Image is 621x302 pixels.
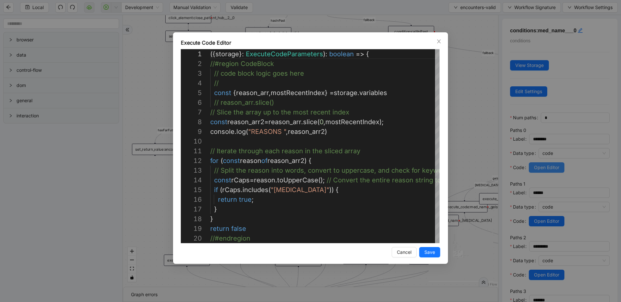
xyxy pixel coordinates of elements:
span: const [223,157,240,165]
div: 7 [181,107,202,117]
span: //#region CodeBlock [210,60,274,68]
span: storage [334,89,357,97]
span: Cancel [397,249,411,256]
span: includes [243,186,268,194]
span: => [356,50,364,58]
span: for [210,157,219,165]
span: 0 [320,118,323,126]
span: se, and check for keywords [367,167,452,174]
span: } [325,89,328,97]
span: close [436,39,441,44]
div: 1 [181,49,202,59]
span: . [301,118,303,126]
span: reason [254,176,275,184]
span: . [234,128,236,135]
div: 12 [181,156,202,166]
span: // reason_arr.slice() [214,99,274,106]
div: 16 [181,195,202,204]
span: . [275,176,277,184]
div: 8 [181,117,202,127]
span: reason [240,157,261,165]
div: 5 [181,88,202,98]
span: // Convert the entire reason string to uppercase [327,176,476,184]
span: console [210,128,234,135]
span: ( [317,118,320,126]
div: 15 [181,185,202,195]
textarea: Editor content;Press Alt+F1 for Accessibility Options. [210,49,211,59]
span: boolean [329,50,354,58]
span: reason_arr2 [227,118,264,126]
div: 3 [181,69,202,78]
span: true [239,196,252,203]
div: 20 [181,233,202,243]
span: reason_arr [268,118,301,126]
span: variables [359,89,387,97]
div: 14 [181,175,202,185]
span: ExecuteCodeParameters [246,50,323,58]
span: rCaps [222,186,241,194]
span: of [261,157,267,165]
div: 4 [181,78,202,88]
div: 13 [181,166,202,175]
span: storage [215,50,239,58]
span: // Iterate through each reason in the sliced array [210,147,360,155]
span: = [330,89,334,97]
span: , [269,89,271,97]
span: ({ [210,50,215,58]
span: "[MEDICAL_DATA]" [271,186,329,194]
span: // code block logic goes here [214,70,304,77]
span: } [214,205,217,213]
span: { [366,50,369,58]
span: const [210,118,227,126]
span: ); [379,118,384,126]
span: return [218,196,237,203]
span: // Slice the array up to the most recent index [210,108,349,116]
span: reason_arr2 [288,128,325,135]
span: ) [304,157,307,165]
span: }: [239,50,244,58]
span: //#endregion [210,234,250,242]
span: ( [268,186,271,194]
div: 17 [181,204,202,214]
span: "REASONS " [248,128,286,135]
span: Save [424,249,435,256]
div: 10 [181,136,202,146]
span: } [210,215,213,223]
div: 9 [181,127,202,136]
span: slice [303,118,317,126]
span: if [214,186,218,194]
div: Execute Code Editor [181,39,440,47]
span: ( [246,128,248,135]
span: { [336,186,339,194]
span: = [250,176,254,184]
span: { [309,157,311,165]
span: { [233,89,236,97]
span: , [323,118,325,126]
span: const [214,176,231,184]
span: // Split the reason into words, convert to upperca [214,167,367,174]
span: const [214,89,231,97]
span: ( [220,186,222,194]
span: false [231,225,246,232]
button: Save [419,247,440,257]
span: )) [329,186,334,194]
span: . [357,89,359,97]
span: reason_arr2 [267,157,304,165]
button: Close [435,38,442,45]
span: log [236,128,246,135]
span: return [210,225,229,232]
span: // [214,79,219,87]
span: toUpperCase [277,176,318,184]
span: rCaps [231,176,250,184]
div: 19 [181,224,202,233]
span: = [264,118,268,126]
span: (); [318,176,325,184]
span: reason_arr [236,89,269,97]
span: mostRecentIndex [271,89,325,97]
span: . [241,186,243,194]
span: mostRecentIndex [325,118,379,126]
div: 18 [181,214,202,224]
span: ) [325,128,327,135]
div: 11 [181,146,202,156]
span: ): [323,50,327,58]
